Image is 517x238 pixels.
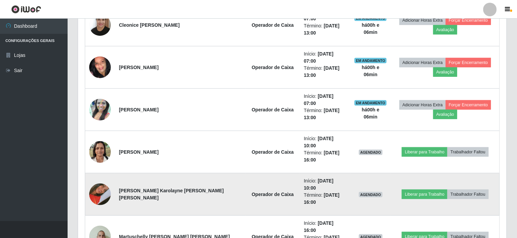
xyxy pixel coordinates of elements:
time: [DATE] 10:00 [304,178,334,191]
button: Adicionar Horas Extra [399,58,446,67]
li: Início: [304,135,346,149]
strong: há 00 h e 06 min [362,107,379,120]
li: Início: [304,93,346,107]
strong: Operador de Caixa [252,149,294,155]
li: Início: [304,177,346,192]
strong: Operador de Caixa [252,192,294,197]
strong: Operador de Caixa [252,107,294,112]
strong: há 00 h e 06 min [362,22,379,35]
img: CoreUI Logo [11,5,41,14]
strong: [PERSON_NAME] Karolayne [PERSON_NAME] [PERSON_NAME] [119,188,224,200]
li: Término: [304,22,346,37]
button: Adicionar Horas Extra [399,16,446,25]
button: Avaliação [433,25,457,35]
strong: [PERSON_NAME] [119,65,158,70]
li: Início: [304,50,346,65]
img: 1701891502546.jpeg [89,43,111,91]
time: [DATE] 07:00 [304,93,334,106]
strong: Operador de Caixa [252,22,294,28]
img: 1650687338616.jpeg [89,90,111,129]
button: Forçar Encerramento [446,58,491,67]
time: [DATE] 07:00 [304,51,334,64]
button: Avaliação [433,110,457,119]
li: Término: [304,149,346,164]
span: EM ANDAMENTO [354,100,387,106]
button: Forçar Encerramento [446,16,491,25]
button: Trabalhador Faltou [447,147,488,157]
button: Trabalhador Faltou [447,190,488,199]
li: Término: [304,65,346,79]
li: Término: [304,107,346,121]
li: Início: [304,220,346,234]
strong: Operador de Caixa [252,65,294,70]
strong: [PERSON_NAME] [119,107,158,112]
strong: Cleonice [PERSON_NAME] [119,22,180,28]
button: Avaliação [433,67,457,77]
img: 1727450734629.jpeg [89,10,111,40]
img: 1720809249319.jpeg [89,137,111,166]
strong: há 00 h e 06 min [362,65,379,77]
button: Liberar para Trabalho [402,147,447,157]
img: 1732041144811.jpeg [89,175,111,214]
span: AGENDADO [359,192,383,197]
span: EM ANDAMENTO [354,58,387,63]
button: Liberar para Trabalho [402,190,447,199]
time: [DATE] 10:00 [304,136,334,148]
button: Forçar Encerramento [446,100,491,110]
span: AGENDADO [359,150,383,155]
button: Adicionar Horas Extra [399,100,446,110]
time: [DATE] 16:00 [304,220,334,233]
li: Término: [304,192,346,206]
strong: [PERSON_NAME] [119,149,158,155]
